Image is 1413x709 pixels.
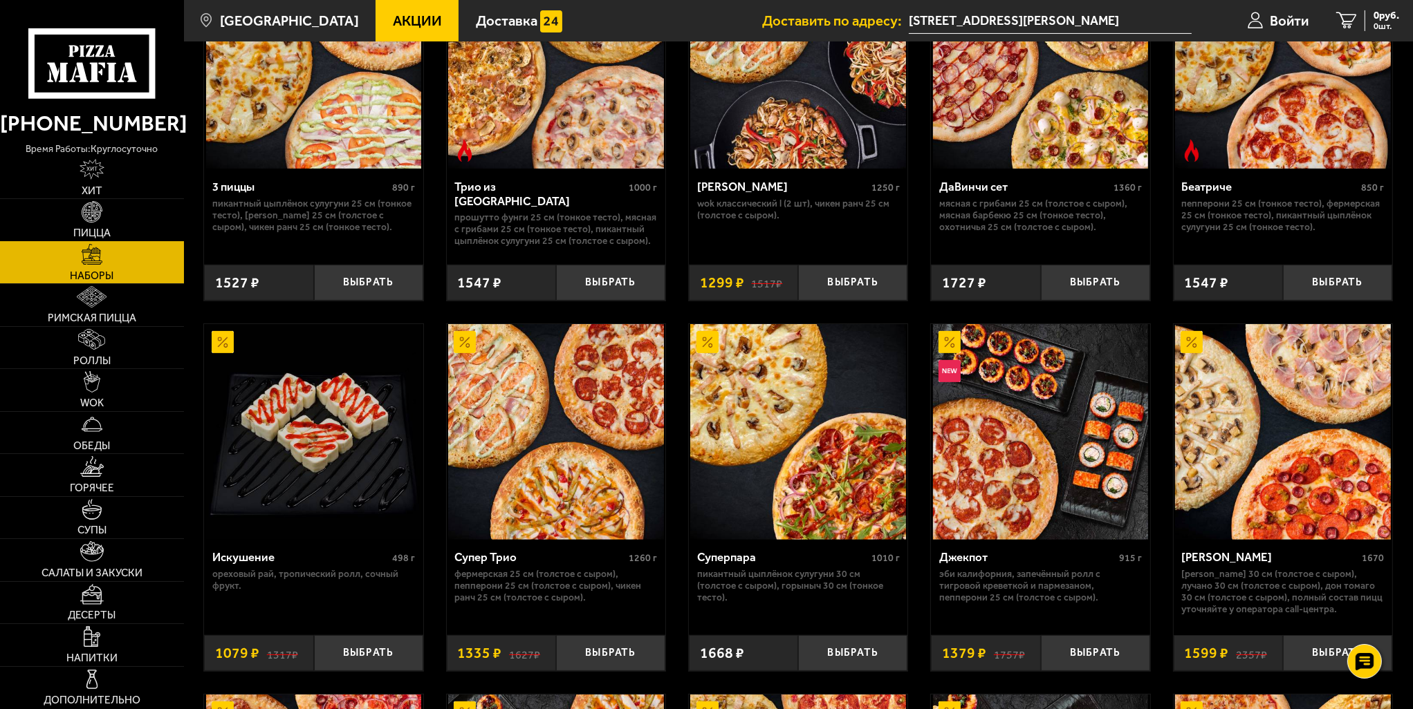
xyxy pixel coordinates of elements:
span: 1250 г [871,182,900,193]
p: Прошутто Фунги 25 см (тонкое тесто), Мясная с грибами 25 см (тонкое тесто), Пикантный цыплёнок су... [454,211,657,247]
input: Ваш адрес доставки [909,8,1192,34]
span: улица Евдокима Огнева, 10к2 [909,8,1192,34]
img: Острое блюдо [454,140,476,162]
span: 1547 ₽ [1185,275,1229,290]
img: Акционный [212,331,234,353]
a: АкционныйСуперпара [689,324,907,540]
span: Наборы [70,271,113,281]
span: 890 г [392,182,415,193]
span: 850 г [1361,182,1384,193]
button: Выбрать [798,635,907,671]
div: Супер Трио [454,550,625,564]
span: 1727 ₽ [942,275,986,290]
span: 1360 г [1114,182,1142,193]
s: 1757 ₽ [994,645,1025,660]
a: АкционныйНовинкаДжекпот [931,324,1149,540]
span: Супы [77,525,107,536]
img: Суперпара [690,324,906,540]
img: Хет Трик [1175,324,1391,540]
span: Доставка [476,14,537,28]
span: 1527 ₽ [215,275,259,290]
span: Напитки [66,653,118,663]
span: 1079 ₽ [215,645,259,660]
img: Искушение [206,324,422,540]
div: ДаВинчи сет [939,180,1110,193]
span: WOK [80,398,104,408]
span: Войти [1270,14,1309,28]
div: Джекпот [939,550,1116,564]
span: 498 г [392,552,415,564]
a: АкционныйИскушение [204,324,423,540]
span: 1379 ₽ [942,645,986,660]
img: Джекпот [933,324,1149,540]
span: 1668 ₽ [700,645,744,660]
span: Салаты и закуски [41,568,142,578]
span: Роллы [73,356,111,366]
span: 1260 г [629,552,657,564]
div: Суперпара [697,550,868,564]
span: Акции [393,14,442,28]
button: Выбрать [556,635,665,671]
img: Акционный [696,331,719,353]
span: Пицца [73,228,111,238]
img: Супер Трио [448,324,664,540]
img: Акционный [1181,331,1203,353]
img: Акционный [454,331,476,353]
button: Выбрать [314,635,423,671]
span: 1335 ₽ [458,645,502,660]
div: Трио из [GEOGRAPHIC_DATA] [454,180,625,208]
button: Выбрать [1041,265,1150,301]
a: АкционныйХет Трик [1174,324,1392,540]
span: 915 г [1119,552,1142,564]
button: Выбрать [1041,635,1150,671]
span: [GEOGRAPHIC_DATA] [220,14,359,28]
span: 1670 [1362,552,1384,564]
p: Эби Калифорния, Запечённый ролл с тигровой креветкой и пармезаном, Пепперони 25 см (толстое с сыр... [939,568,1142,603]
img: Острое блюдо [1181,140,1203,162]
div: 3 пиццы [212,180,389,193]
p: Wok классический L (2 шт), Чикен Ранч 25 см (толстое с сыром). [697,198,900,221]
button: Выбрать [798,265,907,301]
span: 1000 г [629,182,657,193]
p: Пикантный цыплёнок сулугуни 30 см (толстое с сыром), Горыныч 30 см (тонкое тесто). [697,568,900,603]
button: Выбрать [1283,635,1392,671]
s: 1317 ₽ [267,645,298,660]
button: Выбрать [1283,265,1392,301]
span: 1010 г [871,552,900,564]
s: 2357 ₽ [1236,645,1267,660]
img: Новинка [939,360,961,382]
button: Выбрать [556,265,665,301]
span: 1547 ₽ [458,275,502,290]
span: Обеды [73,441,110,451]
div: [PERSON_NAME] [697,180,868,193]
span: 0 руб. [1374,10,1399,21]
img: Акционный [939,331,961,353]
p: Фермерская 25 см (толстое с сыром), Пепперони 25 см (толстое с сыром), Чикен Ранч 25 см (толстое ... [454,568,657,603]
p: Ореховый рай, Тропический ролл, Сочный фрукт. [212,568,415,592]
s: 1627 ₽ [509,645,540,660]
span: Хит [82,186,102,196]
span: Дополнительно [44,695,140,706]
s: 1517 ₽ [752,275,783,290]
a: АкционныйСупер Трио [447,324,665,540]
p: Мясная с грибами 25 см (толстое с сыром), Мясная Барбекю 25 см (тонкое тесто), Охотничья 25 см (т... [939,198,1142,233]
span: 1599 ₽ [1185,645,1229,660]
span: 1299 ₽ [700,275,744,290]
button: Выбрать [314,265,423,301]
span: Доставить по адресу: [762,14,909,28]
span: Римская пицца [48,313,136,323]
div: Беатриче [1181,180,1358,193]
div: [PERSON_NAME] [1181,550,1358,564]
div: Искушение [212,550,389,564]
span: Горячее [70,483,114,493]
img: 15daf4d41897b9f0e9f617042186c801.svg [540,10,562,32]
span: 0 шт. [1374,22,1399,31]
span: Десерты [68,610,116,621]
p: [PERSON_NAME] 30 см (толстое с сыром), Лучано 30 см (толстое с сыром), Дон Томаго 30 см (толстое ... [1181,568,1384,615]
p: Пикантный цыплёнок сулугуни 25 см (тонкое тесто), [PERSON_NAME] 25 см (толстое с сыром), Чикен Ра... [212,198,415,233]
p: Пепперони 25 см (тонкое тесто), Фермерская 25 см (тонкое тесто), Пикантный цыплёнок сулугуни 25 с... [1181,198,1384,233]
